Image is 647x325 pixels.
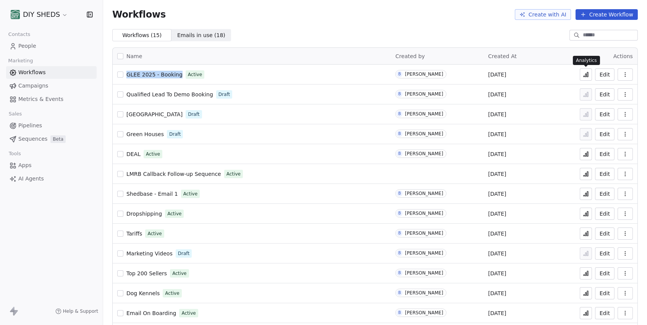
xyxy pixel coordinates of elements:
span: [DATE] [488,250,506,257]
span: Active [165,290,179,297]
a: Qualified Lead To Demo Booking [126,91,213,98]
span: Workflows [18,68,46,76]
a: Dog Kennels [126,289,160,297]
span: [DATE] [488,309,506,317]
span: Contacts [5,29,34,40]
div: [PERSON_NAME] [405,71,443,77]
span: Qualified Lead To Demo Booking [126,91,213,97]
div: B [398,210,401,216]
a: Campaigns [6,80,97,92]
span: Name [126,52,142,60]
span: Campaigns [18,82,48,90]
button: Create Workflow [576,9,638,20]
div: B [398,131,401,137]
span: Green Houses [126,131,164,137]
span: People [18,42,36,50]
div: [PERSON_NAME] [405,151,443,156]
button: Edit [595,208,615,220]
span: Marketing [5,55,36,67]
span: [DATE] [488,150,506,158]
span: Active [146,151,160,158]
span: Emails in use ( 18 ) [177,31,225,39]
span: Draft [188,111,199,118]
span: [DATE] [488,170,506,178]
span: Draft [218,91,230,98]
a: Tariffs [126,230,142,237]
span: DEAL [126,151,141,157]
span: Tariffs [126,231,142,237]
button: Edit [595,267,615,279]
span: Active [183,190,197,197]
button: Edit [595,148,615,160]
span: [DATE] [488,190,506,198]
div: B [398,71,401,77]
div: [PERSON_NAME] [405,191,443,196]
span: Workflows [112,9,166,20]
div: B [398,310,401,316]
span: Sequences [18,135,47,143]
a: Edit [595,128,615,140]
span: Sales [5,108,25,120]
a: SequencesBeta [6,133,97,145]
a: AI Agents [6,172,97,185]
span: [DATE] [488,110,506,118]
button: Edit [595,168,615,180]
a: Shedbase - Email 1 [126,190,178,198]
img: shedsdiy.jpg [11,10,20,19]
span: Active [181,310,196,317]
button: Create with AI [515,9,571,20]
button: Edit [595,88,615,101]
div: [PERSON_NAME] [405,270,443,276]
a: LMRB Callback Follow-up Sequence [126,170,221,178]
button: Edit [595,287,615,299]
span: [DATE] [488,230,506,237]
button: Edit [595,68,615,81]
div: [PERSON_NAME] [405,111,443,117]
span: LMRB Callback Follow-up Sequence [126,171,221,177]
a: Edit [595,227,615,240]
a: Apps [6,159,97,172]
div: [PERSON_NAME] [405,231,443,236]
span: Marketing Videos [126,250,173,257]
a: Green Houses [126,130,164,138]
div: B [398,270,401,276]
span: [DATE] [488,289,506,297]
a: DEAL [126,150,141,158]
a: Workflows [6,66,97,79]
span: Help & Support [63,308,98,314]
span: Apps [18,161,32,169]
span: Email On Boarding [126,310,176,316]
a: GLEE 2025 - Booking [126,71,183,78]
div: [PERSON_NAME] [405,211,443,216]
div: B [398,151,401,157]
span: DIY SHEDS [23,10,60,19]
span: Top 200 Sellers [126,270,167,276]
span: Pipelines [18,122,42,130]
a: Edit [595,307,615,319]
a: Marketing Videos [126,250,173,257]
span: Active [167,210,181,217]
span: [DATE] [488,210,506,218]
a: Dropshipping [126,210,162,218]
button: Edit [595,247,615,260]
span: [DATE] [488,130,506,138]
div: [PERSON_NAME] [405,290,443,296]
p: Analytics [576,57,597,63]
span: Beta [50,135,66,143]
span: Dropshipping [126,211,162,217]
button: Edit [595,108,615,120]
a: Top 200 Sellers [126,270,167,277]
div: B [398,290,401,296]
span: Metrics & Events [18,95,63,103]
button: DIY SHEDS [9,8,70,21]
div: [PERSON_NAME] [405,91,443,97]
span: Actions [613,53,633,59]
span: Draft [169,131,181,138]
span: Active [226,171,241,177]
a: Edit [595,188,615,200]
